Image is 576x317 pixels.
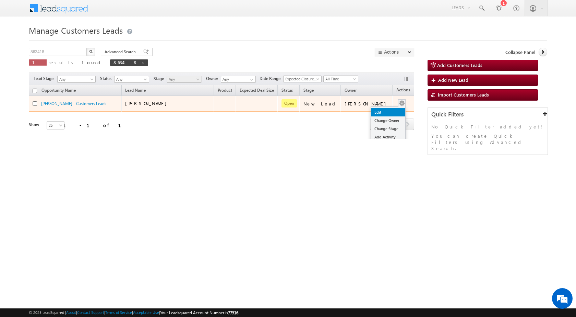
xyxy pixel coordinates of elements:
div: New Lead [303,101,338,107]
a: Any [167,76,202,83]
span: 863418 [113,59,138,65]
p: You can create Quick Filters using Advanced Search. [431,133,544,151]
img: d_60004797649_company_0_60004797649 [12,36,29,45]
span: prev [370,118,383,130]
button: Actions [375,48,414,56]
span: Stage [154,76,167,82]
span: Any [115,76,147,82]
span: Your Leadsquared Account Number is [160,310,238,315]
a: [PERSON_NAME] - Customers Leads [41,101,106,106]
a: Edit [371,108,405,116]
span: Owner [345,88,357,93]
span: Open [281,99,297,107]
a: Any [57,76,96,83]
span: Advanced Search [105,49,138,55]
a: Terms of Service [105,310,132,315]
span: Any [167,76,200,82]
a: Opportunity Name [38,87,79,95]
div: Quick Filters [428,108,548,121]
a: Expected Closure Date [283,76,322,82]
input: Type to Search [221,76,256,83]
span: Add New Lead [438,77,468,83]
span: Expected Deal Size [240,88,274,93]
span: Status [100,76,114,82]
a: About [66,310,76,315]
div: Chat with us now [36,36,115,45]
span: Collapse Panel [505,49,535,55]
a: Contact Support [77,310,104,315]
a: Change Stage [371,125,405,133]
a: prev [370,119,383,130]
span: next [401,118,414,130]
span: Opportunity Name [41,88,76,93]
div: [PERSON_NAME] [345,101,389,107]
span: [PERSON_NAME] [125,100,170,106]
span: Lead Name [122,87,149,95]
input: Check all records [33,89,37,93]
span: Import Customers Leads [438,92,489,98]
div: 1 - 1 of 1 [63,121,129,129]
a: Add Activity [371,133,405,141]
span: Stage [303,88,314,93]
a: All Time [323,76,358,82]
a: Change Owner [371,116,405,125]
a: next [401,119,414,130]
span: Any [58,76,93,82]
span: 77516 [228,310,238,315]
a: Acceptable Use [133,310,159,315]
span: All Time [324,76,356,82]
span: Lead Stage [34,76,56,82]
span: Manage Customers Leads [29,25,123,36]
div: Show [29,122,41,128]
span: Date Range [260,76,283,82]
a: Expected Deal Size [236,87,277,95]
em: Start Chat [93,212,124,221]
a: Stage [300,87,317,95]
span: Expected Closure Date [284,76,319,82]
span: Actions [393,86,413,95]
span: Product [218,88,232,93]
span: Owner [206,76,221,82]
span: 1 [32,59,43,65]
a: 25 [47,121,64,129]
div: Minimize live chat window [112,3,129,20]
span: 25 [47,122,65,128]
a: Any [114,76,149,83]
a: Status [278,87,296,95]
span: Add Customers Leads [437,62,482,68]
img: Search [89,50,93,53]
span: © 2025 LeadSquared | | | | | [29,309,238,316]
span: results found [48,59,103,65]
textarea: Type your message and hit 'Enter' [9,64,125,206]
a: Show All Items [247,76,255,83]
p: No Quick Filter added yet! [431,124,544,130]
